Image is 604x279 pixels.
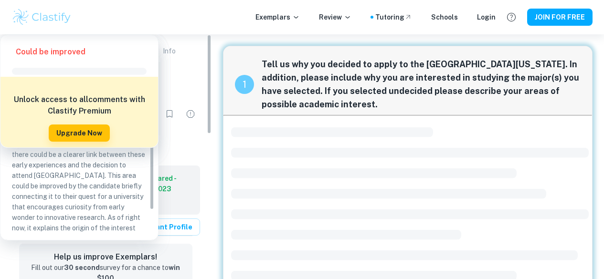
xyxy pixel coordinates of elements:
[127,218,200,236] a: Applicant Profile
[49,124,110,142] button: Upgrade Now
[503,9,519,25] button: Help and Feedback
[160,104,179,124] div: Bookmark
[319,12,351,22] p: Review
[477,12,496,22] a: Login
[527,9,593,26] button: JOIN FOR FREE
[163,46,176,56] p: Info
[64,264,100,271] strong: 30 second
[262,58,581,111] span: Tell us why you decided to apply to the [GEOGRAPHIC_DATA][US_STATE]. In addition, please include ...
[255,12,300,22] p: Exemplars
[5,94,153,117] h6: Unlock access to all comments with Clastify Premium
[11,8,72,27] img: Clastify logo
[181,104,200,124] div: Report issue
[431,12,458,22] a: Schools
[134,173,192,194] a: Undeclared - 2022/2023
[12,76,147,254] p: One of the most powerful sentences in terms of emotion. It gives information about the candidate'...
[27,251,185,263] h6: Help us improve Exemplars!
[16,46,85,58] h6: Could be improved
[235,75,254,94] div: recipe
[375,12,412,22] a: Tutoring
